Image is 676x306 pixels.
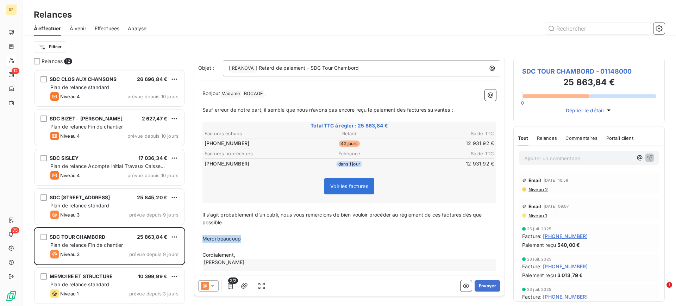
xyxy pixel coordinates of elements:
span: ] Retard de paiement - SDC Tour Chambord [255,65,359,71]
th: Factures non-échues [204,150,300,157]
span: 10 399,99 € [138,273,167,279]
span: Email [528,204,542,209]
span: Plan de relance Fin de chantier [50,124,123,130]
span: REANOVA [231,64,255,73]
span: 3 013,79 € [557,271,583,279]
td: 12 931,92 € [398,139,494,147]
span: prévue depuis 10 jours [127,133,179,139]
span: 25 863,84 € [137,234,167,240]
span: 25 juil. 2025 [527,227,551,231]
th: Retard [301,130,397,137]
span: Niveau 4 [60,94,80,99]
span: 0 [521,100,524,106]
span: Plan de relance Acompte initial Travaux Caisse d'Epargne [50,163,165,176]
span: Déplier le détail [566,107,604,114]
span: SDC [STREET_ADDRESS] [50,194,110,200]
span: Merci beaucoup [202,236,241,242]
span: Niveau 3 [60,251,80,257]
span: Voir les factures [330,183,368,189]
span: [PHONE_NUMBER] [543,293,588,300]
span: Facture : [522,263,542,270]
span: prévue depuis 10 jours [127,173,179,178]
span: Sauf erreur de notre part, il semble que nous n’avons pas encore reçu le paiement des factures su... [202,107,453,113]
span: 17 036,34 € [138,155,167,161]
span: 75 [11,227,19,233]
span: Plan de relance Fin de chantier [50,242,123,248]
h3: 25 863,84 € [522,76,656,90]
span: , [264,90,266,96]
span: [PHONE_NUMBER] [543,263,588,270]
span: SDC CLOS AUX CHANSONS [50,76,117,82]
span: 23 juil. 2025 [527,287,551,292]
th: Solde TTC [398,150,494,157]
span: Niveau 4 [60,173,80,178]
span: 12 [12,68,19,74]
button: Filtrer [34,41,66,52]
span: 12 [64,58,72,64]
span: SDC BIZET - [PERSON_NAME] [50,115,123,121]
th: Solde TTC [398,130,494,137]
iframe: Intercom live chat [652,282,669,299]
span: Plan de relance standard [50,84,109,90]
th: Factures échues [204,130,300,137]
span: 540,00 € [557,241,580,249]
span: Paiement reçu [522,241,556,249]
span: Il s’agit probablement d’un oubli, nous vous remercions de bien vouloir procéder au règlement de ... [202,212,483,226]
span: 2 627,47 € [142,115,168,121]
div: RE [6,4,17,15]
span: Facture : [522,232,542,240]
input: Rechercher [545,23,651,34]
span: Plan de relance standard [50,202,109,208]
img: Logo LeanPay [6,291,17,302]
span: prévue depuis 9 jours [129,251,179,257]
span: dans 1 jour [336,161,362,167]
span: Plan de relance standard [50,281,109,287]
span: [PHONE_NUMBER] [543,232,588,240]
span: Email [528,177,542,183]
span: Bonjour [202,90,220,96]
span: Niveau 2 [528,187,548,192]
td: 12 931,92 € [398,160,494,168]
span: Paiement reçu [522,271,556,279]
td: [PHONE_NUMBER] [204,160,300,168]
span: [ [229,65,231,71]
span: Effectuées [95,25,120,32]
span: SDC TOUR CHAMBORD [50,234,106,240]
span: Total TTC à régler : 25 863,84 € [204,122,495,129]
span: [DATE] 09:07 [544,204,569,208]
span: 1 [666,282,672,288]
span: Facture : [522,293,542,300]
h3: Relances [34,8,72,21]
span: Madame [220,90,241,98]
span: Objet : [198,65,214,71]
span: prévue depuis 10 jours [127,94,179,99]
span: Cordialement, [202,252,235,258]
span: Relances [42,58,63,65]
span: Relances [537,135,557,141]
span: prévue depuis 9 jours [129,212,179,218]
span: 26 696,84 € [137,76,167,82]
button: Déplier le détail [564,106,615,114]
span: Commentaires [565,135,598,141]
button: Envoyer [475,280,500,292]
span: À effectuer [34,25,61,32]
span: Niveau 4 [60,133,80,139]
span: Tout [518,135,528,141]
span: [PHONE_NUMBER] [205,140,249,147]
span: SDC SISLEY [50,155,79,161]
span: [DATE] 10:59 [544,178,569,182]
span: Niveau 1 [60,291,79,296]
span: À venir [70,25,86,32]
span: 42 jours [339,140,359,147]
span: SDC TOUR CHAMBORD - 01148000 [522,67,656,76]
span: BOCAGE [243,90,264,98]
th: Échéance [301,150,397,157]
span: 23 juil. 2025 [527,257,551,261]
span: prévue depuis 3 jours [129,291,179,296]
span: 25 845,20 € [137,194,167,200]
span: Niveau 3 [60,212,80,218]
span: 2/2 [228,277,238,284]
span: Analyse [128,25,146,32]
span: MEMOIRE ET STRUCTURE [50,273,113,279]
span: Portail client [606,135,633,141]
